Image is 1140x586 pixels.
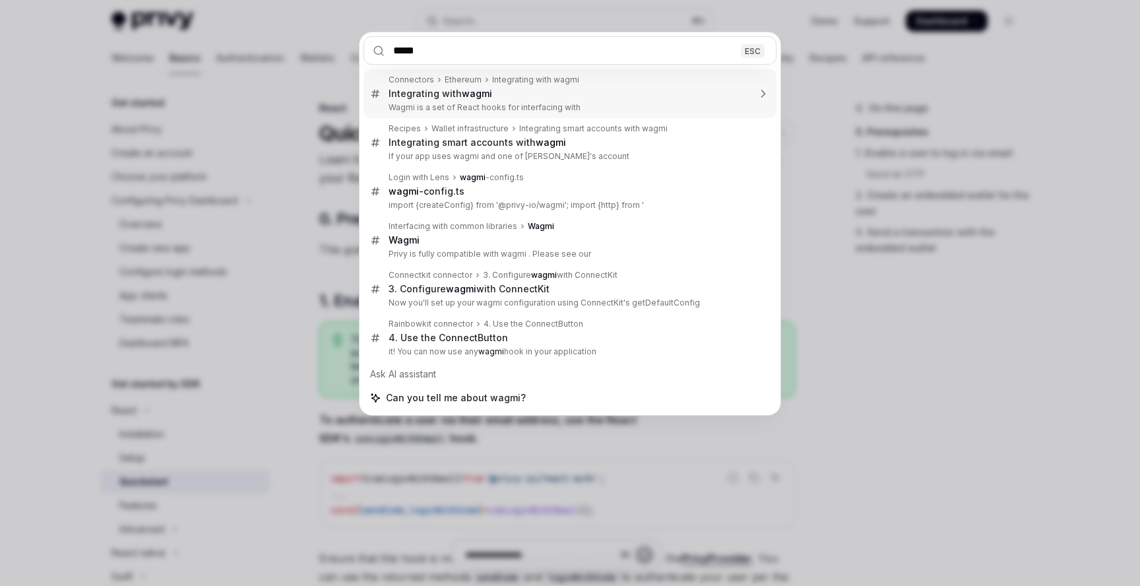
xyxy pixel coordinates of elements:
div: ESC [741,44,765,57]
div: Login with Lens [389,172,449,183]
div: Rainbowkit connector [389,319,473,329]
div: -config.ts [389,185,464,197]
div: Integrating with wagmi [492,75,579,85]
div: -config.ts [460,172,524,183]
div: Ask AI assistant [364,362,776,386]
b: wagmi [460,172,486,182]
div: 3. Configure with ConnectKit [483,270,617,280]
b: wagmi [462,88,492,99]
div: 3. Configure with ConnectKit [389,283,550,295]
div: Connectors [389,75,434,85]
p: Now you'll set up your wagmi configuration using ConnectKit's getDefaultConfig [389,298,749,308]
div: Wallet infrastructure [431,123,509,134]
b: wagmi [446,283,476,294]
div: Interfacing with common libraries [389,221,517,232]
div: 4. Use the ConnectButton [484,319,583,329]
p: it! You can now use any hook in your application [389,346,749,357]
b: wagmi [478,346,504,356]
p: Wagmi is a set of React hooks for interfacing with [389,102,749,113]
div: Connectkit connector [389,270,472,280]
b: wagmi [536,137,566,148]
span: Can you tell me about wagmi? [386,391,526,405]
div: Ethereum [445,75,482,85]
p: If your app uses wagmi and one of [PERSON_NAME]'s account [389,151,749,162]
div: Recipes [389,123,421,134]
div: Integrating smart accounts with [389,137,566,148]
div: 4. Use the ConnectButton [389,332,508,344]
b: wagmi [389,185,419,197]
b: Wagmi [389,234,420,245]
p: Privy is fully compatible with wagmi . Please see our [389,249,749,259]
div: Integrating with [389,88,492,100]
b: Wagmi [528,221,554,231]
div: Integrating smart accounts with wagmi [519,123,668,134]
b: wagmi [531,270,557,280]
p: import {createConfig} from '@privy-io/wagmi'; import {http} from ' [389,200,749,211]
